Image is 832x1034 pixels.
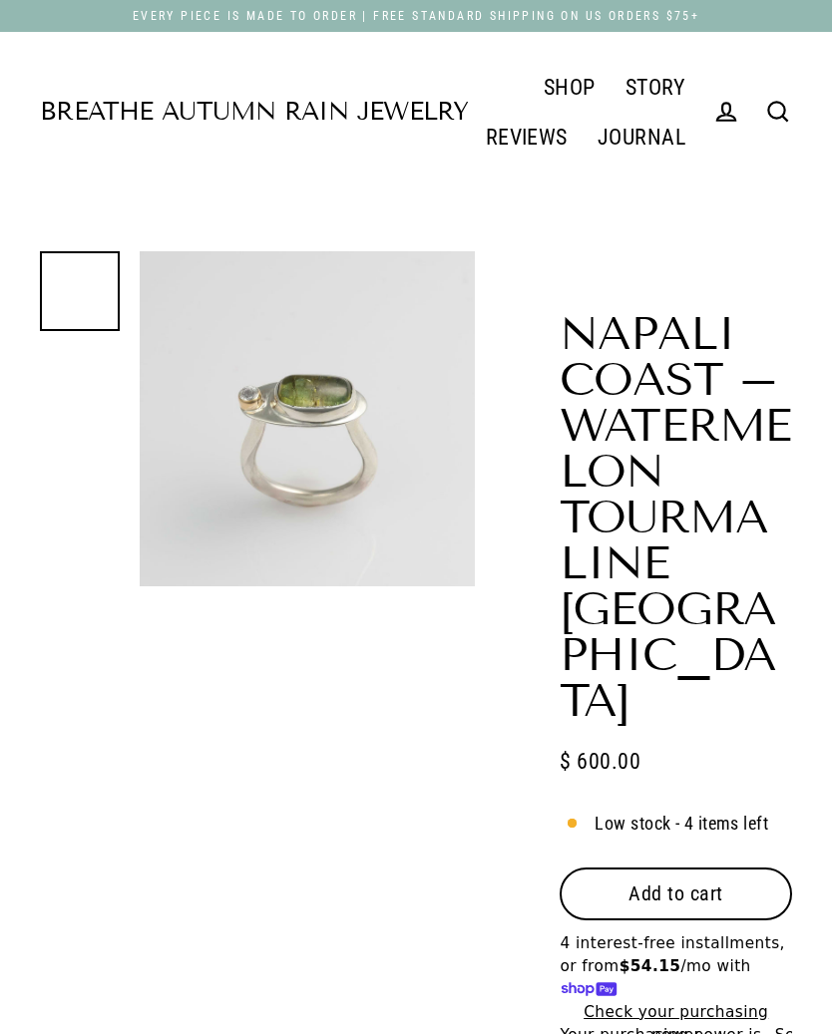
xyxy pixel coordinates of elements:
h1: Napali Coast – Watermelon Tourmaline [GEOGRAPHIC_DATA] [560,311,792,724]
a: STORY [611,62,700,112]
span: Add to cart [628,881,723,905]
a: SHOP [529,62,611,112]
span: Low stock - 4 items left [595,810,768,839]
div: Primary [468,62,700,162]
a: JOURNAL [583,112,700,162]
a: REVIEWS [471,112,583,162]
span: $ 600.00 [560,744,640,779]
button: Add to cart [560,867,792,919]
a: Breathe Autumn Rain Jewelry [40,100,468,125]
